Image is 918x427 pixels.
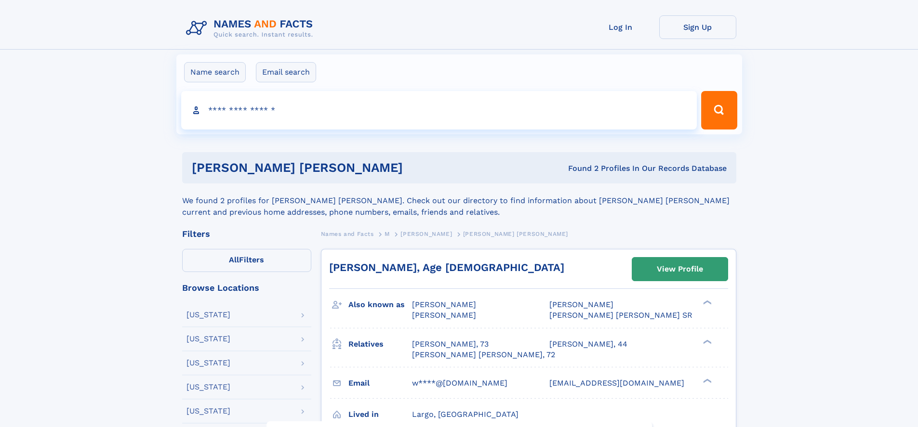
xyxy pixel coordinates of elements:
[182,15,321,41] img: Logo Names and Facts
[182,230,311,238] div: Filters
[348,375,412,391] h3: Email
[182,284,311,292] div: Browse Locations
[192,162,486,174] h1: [PERSON_NAME] [PERSON_NAME]
[412,349,555,360] a: [PERSON_NAME] [PERSON_NAME], 72
[549,311,692,320] span: [PERSON_NAME] [PERSON_NAME] SR
[229,255,239,264] span: All
[485,163,727,174] div: Found 2 Profiles In Our Records Database
[186,335,230,343] div: [US_STATE]
[181,91,697,129] input: search input
[659,15,736,39] a: Sign Up
[400,228,452,240] a: [PERSON_NAME]
[463,231,568,237] span: [PERSON_NAME] [PERSON_NAME]
[582,15,659,39] a: Log In
[186,383,230,391] div: [US_STATE]
[657,258,703,280] div: View Profile
[186,359,230,367] div: [US_STATE]
[184,62,246,82] label: Name search
[182,183,736,218] div: We found 2 profiles for [PERSON_NAME] [PERSON_NAME]. Check out our directory to find information ...
[329,261,564,273] a: [PERSON_NAME], Age [DEMOGRAPHIC_DATA]
[385,228,390,240] a: M
[186,311,230,319] div: [US_STATE]
[412,339,489,349] a: [PERSON_NAME], 73
[549,300,613,309] span: [PERSON_NAME]
[186,407,230,415] div: [US_STATE]
[385,231,390,237] span: M
[348,406,412,423] h3: Lived in
[632,258,728,281] a: View Profile
[321,228,374,240] a: Names and Facts
[256,62,316,82] label: Email search
[701,299,712,306] div: ❯
[701,377,712,384] div: ❯
[549,339,627,349] a: [PERSON_NAME], 44
[412,300,476,309] span: [PERSON_NAME]
[348,297,412,313] h3: Also known as
[412,410,519,419] span: Largo, [GEOGRAPHIC_DATA]
[400,231,452,237] span: [PERSON_NAME]
[701,338,712,345] div: ❯
[348,336,412,352] h3: Relatives
[412,311,476,320] span: [PERSON_NAME]
[701,91,737,129] button: Search Button
[549,378,684,388] span: [EMAIL_ADDRESS][DOMAIN_NAME]
[182,249,311,272] label: Filters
